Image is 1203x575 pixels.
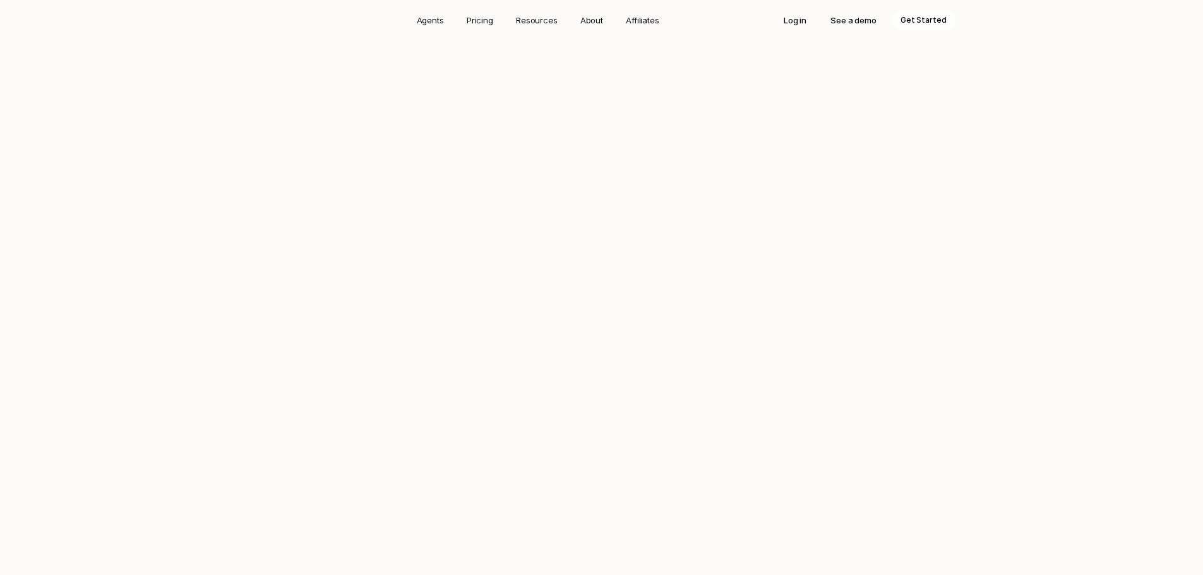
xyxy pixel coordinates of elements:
p: Resources [516,14,558,27]
p: Agents [417,14,444,27]
a: Pricing [459,10,501,30]
h1: AI Agents for Supply Chain Managers [324,56,880,91]
a: Affiliates [618,10,667,30]
p: Pricing [467,14,493,27]
p: See a demo [830,14,877,27]
a: Resources [508,10,565,30]
p: Get Started [536,211,584,223]
a: Get Started [525,206,596,228]
p: Affiliates [626,14,659,27]
p: Log in [784,14,806,27]
a: Watch Demo [606,206,678,228]
a: Get Started [892,10,955,30]
strong: entire Lead-to-Cash cycle [451,108,727,137]
p: AI Agents to automate the for . From trade intelligence, demand forecasting, lead generation, lea... [425,106,779,188]
a: Log in [775,10,815,30]
a: See a demo [822,10,885,30]
p: About [580,14,603,27]
a: About [573,10,611,30]
p: Watch Demo [617,211,667,223]
a: Agents [409,10,452,30]
p: Get Started [901,14,947,27]
strong: Manufacturers & Commodity traders [494,124,692,137]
